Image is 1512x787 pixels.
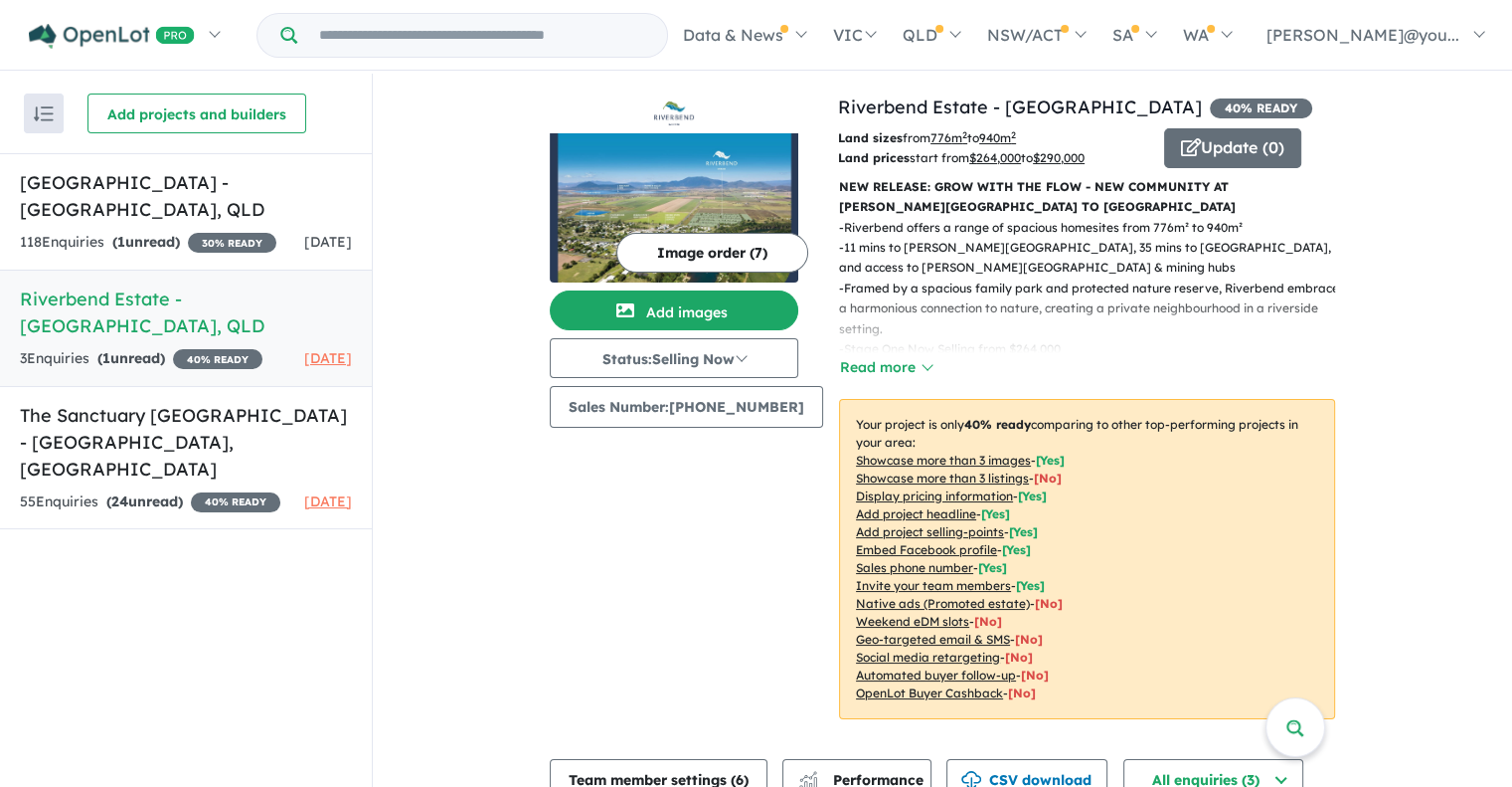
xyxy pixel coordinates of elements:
div: 55 Enquir ies [20,491,280,514]
p: - Riverbend offers a range of spacious homesites from 776m² to 940m² [839,218,1351,238]
button: Update (0) [1164,128,1301,168]
sup: 2 [1011,129,1016,140]
img: Openlot PRO Logo White [29,24,195,49]
span: [No] [1021,668,1049,683]
span: [No] [974,614,1002,629]
u: OpenLot Buyer Cashback [856,686,1003,700]
h5: Riverbend Estate - [GEOGRAPHIC_DATA] , QLD [20,286,352,339]
b: 40 % ready [964,417,1031,432]
span: 30 % READY [188,233,276,253]
u: Weekend eDM slots [856,614,969,629]
p: - Stage One Now Selling from $264,000 [839,339,1351,359]
u: Display pricing information [856,489,1013,503]
p: - Framed by a spacious family park and protected nature reserve, Riverbend embraces a harmonious ... [839,279,1351,339]
p: start from [838,148,1149,168]
span: [DATE] [304,349,352,367]
u: Add project headline [856,506,976,521]
strong: ( unread) [106,492,183,510]
span: 24 [111,492,128,510]
span: 1 [117,233,125,251]
u: Add project selling-points [856,524,1004,539]
span: to [1021,150,1085,165]
u: $ 264,000 [969,150,1021,165]
strong: ( unread) [97,349,165,367]
span: 40 % READY [1210,98,1312,118]
p: from [838,128,1149,148]
sup: 2 [962,129,967,140]
span: 1 [102,349,110,367]
button: Status:Selling Now [550,338,798,378]
button: Add images [550,291,798,330]
u: Automated buyer follow-up [856,668,1016,683]
span: [ Yes ] [1036,453,1065,468]
p: - 11 mins to [PERSON_NAME][GEOGRAPHIC_DATA], 35 mins to [GEOGRAPHIC_DATA], and access to [PERSON_... [839,238,1351,279]
span: [ Yes ] [1016,578,1045,593]
span: [No] [1015,632,1043,647]
span: [DATE] [304,492,352,510]
button: Image order (7) [616,233,808,273]
img: sort.svg [34,106,54,121]
div: 3 Enquir ies [20,347,262,371]
span: 40 % READY [173,349,262,369]
span: 40 % READY [191,492,280,512]
u: Geo-targeted email & SMS [856,632,1010,647]
u: Social media retargeting [856,650,1000,665]
u: Showcase more than 3 images [856,453,1031,468]
a: Riverbend Estate - [GEOGRAPHIC_DATA] [838,96,1202,118]
b: Land prices [838,150,910,165]
u: 776 m [930,130,967,145]
button: Sales Number:[PHONE_NUMBER] [550,386,823,428]
img: line-chart.svg [799,771,817,782]
img: Riverbend Estate - Mirani Logo [558,101,790,125]
a: Riverbend Estate - Mirani LogoRiverbend Estate - Mirani [550,94,798,283]
h5: [GEOGRAPHIC_DATA] - [GEOGRAPHIC_DATA] , QLD [20,169,352,223]
span: [ Yes ] [981,506,1010,521]
u: Sales phone number [856,560,973,575]
u: $ 290,000 [1033,150,1085,165]
strong: ( unread) [112,233,180,251]
span: [DATE] [304,233,352,251]
h5: The Sanctuary [GEOGRAPHIC_DATA] - [GEOGRAPHIC_DATA] , [GEOGRAPHIC_DATA] [20,402,352,483]
button: Read more [839,356,932,379]
u: Invite your team members [856,578,1011,593]
span: [No] [1008,686,1036,700]
span: [ Yes ] [1009,524,1038,539]
span: [ Yes ] [1002,542,1031,557]
span: to [967,130,1016,145]
span: [ No ] [1034,471,1062,486]
span: [ Yes ] [1018,489,1047,503]
p: Your project is only comparing to other top-performing projects in your area: - - - - - - - - - -... [839,399,1335,719]
span: [No] [1005,650,1033,665]
u: 940 m [979,130,1016,145]
u: Native ads (Promoted estate) [856,596,1030,611]
p: NEW RELEASE: GROW WITH THE FLOW - NEW COMMUNITY AT [PERSON_NAME][GEOGRAPHIC_DATA] TO [GEOGRAPHIC_... [839,177,1335,218]
span: [ Yes ] [978,560,1007,575]
div: 118 Enquir ies [20,231,276,255]
img: Riverbend Estate - Mirani [550,133,798,283]
button: Add projects and builders [87,94,306,133]
input: Try estate name, suburb, builder or developer [301,14,663,57]
u: Embed Facebook profile [856,542,997,557]
u: Showcase more than 3 listings [856,471,1029,486]
b: Land sizes [838,130,903,145]
span: [No] [1035,596,1063,611]
span: [PERSON_NAME]@you... [1266,25,1459,45]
